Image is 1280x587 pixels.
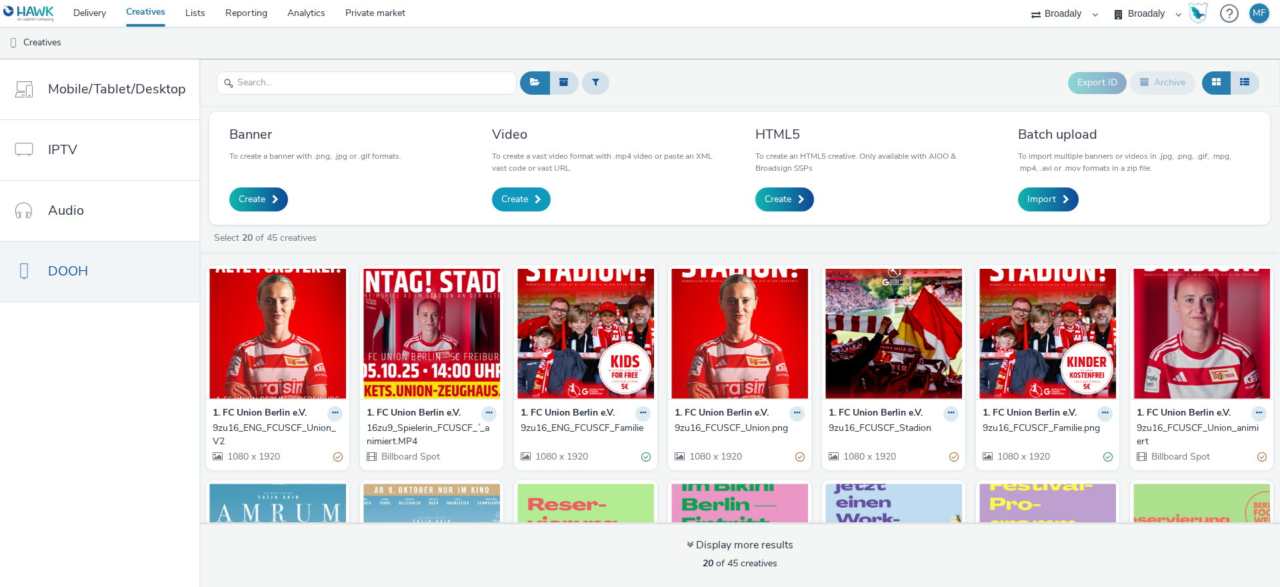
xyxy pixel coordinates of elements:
strong: 20 [242,231,253,244]
div: Display more results [687,538,793,553]
img: 16zu9_Spielerin_FCUSCF_´_animiert.MP4 visual [363,269,500,399]
button: Grid [1202,71,1231,94]
a: 9zu16_FCUSCF_Union_animiert [1137,422,1267,449]
div: 9zu16_FCUSCF_Union.png [675,422,799,435]
div: MF [1253,3,1266,23]
img: 9zu16_FCUSCF_Union_animiert visual [1133,269,1270,399]
img: 9zu16_FCUSCF_Union.png visual [671,269,808,399]
button: Export ID [1068,72,1127,93]
img: dooh [7,37,20,50]
span: IPTV [48,140,77,159]
p: To create an HTML5 creative. Only available with AIOO & Broadsign SSPs [755,150,987,174]
p: To create a vast video format with .mp4 video or paste an XML vast code or vast URL. [492,150,724,174]
strong: 1. FC Union Berlin e.V. [1137,406,1231,422]
span: 1080 x 1920 [226,450,280,463]
img: 9zu16_FCUSCF_Familie.png visual [979,269,1116,399]
span: 1080 x 1920 [996,450,1050,463]
span: DOOH [48,261,88,281]
a: Hawk Academy [1188,3,1213,24]
strong: 1. FC Union Berlin e.V. [213,406,307,422]
a: 16zu9_Spielerin_FCUSCF_´_animiert.MP4 [367,422,497,449]
div: Valid [641,450,651,464]
a: 9zu16_FCUSCF_Union.png [675,422,805,435]
strong: 1. FC Union Berlin e.V. [521,406,615,422]
a: Select of 45 creatives [213,231,322,244]
strong: 1. FC Union Berlin e.V. [983,406,1077,422]
input: Search... [217,71,517,95]
div: Partially valid [795,450,805,464]
div: 9zu16_ENG_FCUSCF_Union_V2 [213,422,337,449]
span: Import [1027,193,1056,206]
a: 9zu16_ENG_FCUSCF_Union_V2 [213,422,343,449]
a: Create [229,187,288,211]
div: 9zu16_FCUSCF_Union_animiert [1137,422,1261,449]
img: undefined Logo [3,5,55,22]
div: Partially valid [333,450,343,464]
div: Partially valid [949,450,959,464]
strong: 1. FC Union Berlin e.V. [367,406,461,422]
span: Audio [48,201,84,220]
div: 9zu16_FCUSCF_Familie.png [983,422,1107,435]
strong: 20 [703,557,713,570]
div: Partially valid [1257,450,1267,464]
a: 9zu16_ENG_FCUSCF_Familie [521,422,651,435]
span: Create [239,193,265,206]
a: Create [492,187,551,211]
div: 9zu16_FCUSCF_Stadion [829,422,953,435]
span: of 45 creatives [703,557,777,570]
h3: Batch upload [1018,125,1250,143]
a: 9zu16_FCUSCF_Stadion [829,422,959,435]
span: Create [501,193,528,206]
h3: Video [492,125,724,143]
img: Hawk Academy [1188,3,1208,24]
span: Mobile/Tablet/Desktop [48,79,186,99]
button: Archive [1130,71,1195,94]
button: Table [1230,71,1259,94]
span: Billboard Spot [1150,450,1210,463]
strong: 1. FC Union Berlin e.V. [675,406,769,422]
span: Create [765,193,791,206]
span: Billboard Spot [380,450,440,463]
div: Valid [1103,450,1113,464]
img: 9zu16_FCUSCF_Stadion visual [825,269,962,399]
a: 9zu16_FCUSCF_Familie.png [983,422,1113,435]
span: 1080 x 1920 [534,450,588,463]
div: 16zu9_Spielerin_FCUSCF_´_animiert.MP4 [367,422,491,449]
a: Import [1018,187,1079,211]
span: 1080 x 1920 [842,450,896,463]
p: To create a banner with .png, .jpg or .gif formats. [229,150,401,162]
div: 9zu16_ENG_FCUSCF_Familie [521,422,645,435]
img: 9zu16_ENG_FCUSCF_Familie visual [517,269,654,399]
img: 9zu16_ENG_FCUSCF_Union_V2 visual [209,269,346,399]
span: 1080 x 1920 [688,450,742,463]
h3: Banner [229,125,401,143]
a: Create [755,187,814,211]
p: To import multiple banners or videos in .jpg, .png, .gif, .mpg, .mp4, .avi or .mov formats in a z... [1018,150,1250,174]
h3: HTML5 [755,125,987,143]
strong: 1. FC Union Berlin e.V. [829,406,923,422]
